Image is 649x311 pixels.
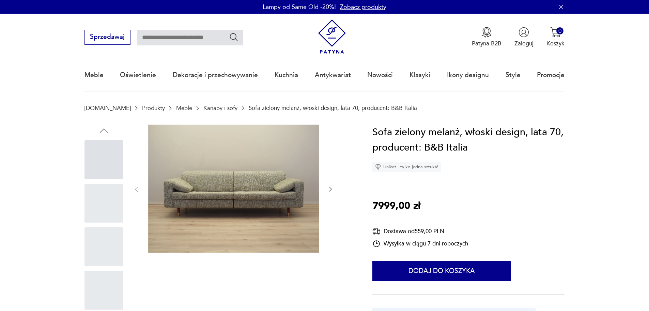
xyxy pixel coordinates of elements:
p: Lampy od Same Old -20%! [263,3,336,11]
a: Zobacz produkty [340,3,386,11]
button: Szukaj [229,32,239,42]
img: Ikonka użytkownika [519,27,529,38]
div: 0 [556,27,563,34]
p: Patyna B2B [472,40,501,47]
a: Dekoracje i przechowywanie [173,59,258,91]
button: Sprzedawaj [84,30,130,45]
a: Sprzedawaj [84,35,130,40]
button: 0Koszyk [546,27,565,47]
a: Klasyki [410,59,430,91]
a: Produkty [142,105,165,111]
p: Zaloguj [514,40,534,47]
img: Ikona koszyka [550,27,561,38]
a: [DOMAIN_NAME] [84,105,131,111]
button: Patyna B2B [472,27,501,47]
a: Kuchnia [275,59,298,91]
p: Sofa zielony melanż, włoski design, lata 70, producent: B&B Italia [249,105,417,111]
img: Zdjęcie produktu Sofa zielony melanż, włoski design, lata 70, producent: B&B Italia [148,125,319,253]
a: Promocje [537,59,565,91]
div: Unikat - tylko jedna sztuka! [372,162,441,172]
div: Wysyłka w ciągu 7 dni roboczych [372,240,468,248]
button: Dodaj do koszyka [372,261,511,281]
div: Dostawa od 559,00 PLN [372,227,468,236]
img: Patyna - sklep z meblami i dekoracjami vintage [315,19,349,54]
h1: Sofa zielony melanż, włoski design, lata 70, producent: B&B Italia [372,125,565,156]
a: Meble [176,105,192,111]
a: Style [506,59,521,91]
a: Meble [84,59,104,91]
a: Kanapy i sofy [203,105,237,111]
a: Ikona medaluPatyna B2B [472,27,501,47]
p: Koszyk [546,40,565,47]
img: Ikona diamentu [375,164,381,170]
button: Zaloguj [514,27,534,47]
p: 7999,00 zł [372,198,420,214]
img: Ikona dostawy [372,227,381,236]
a: Oświetlenie [120,59,156,91]
img: Ikona medalu [481,27,492,38]
a: Nowości [367,59,393,91]
a: Antykwariat [315,59,351,91]
a: Ikony designu [447,59,489,91]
